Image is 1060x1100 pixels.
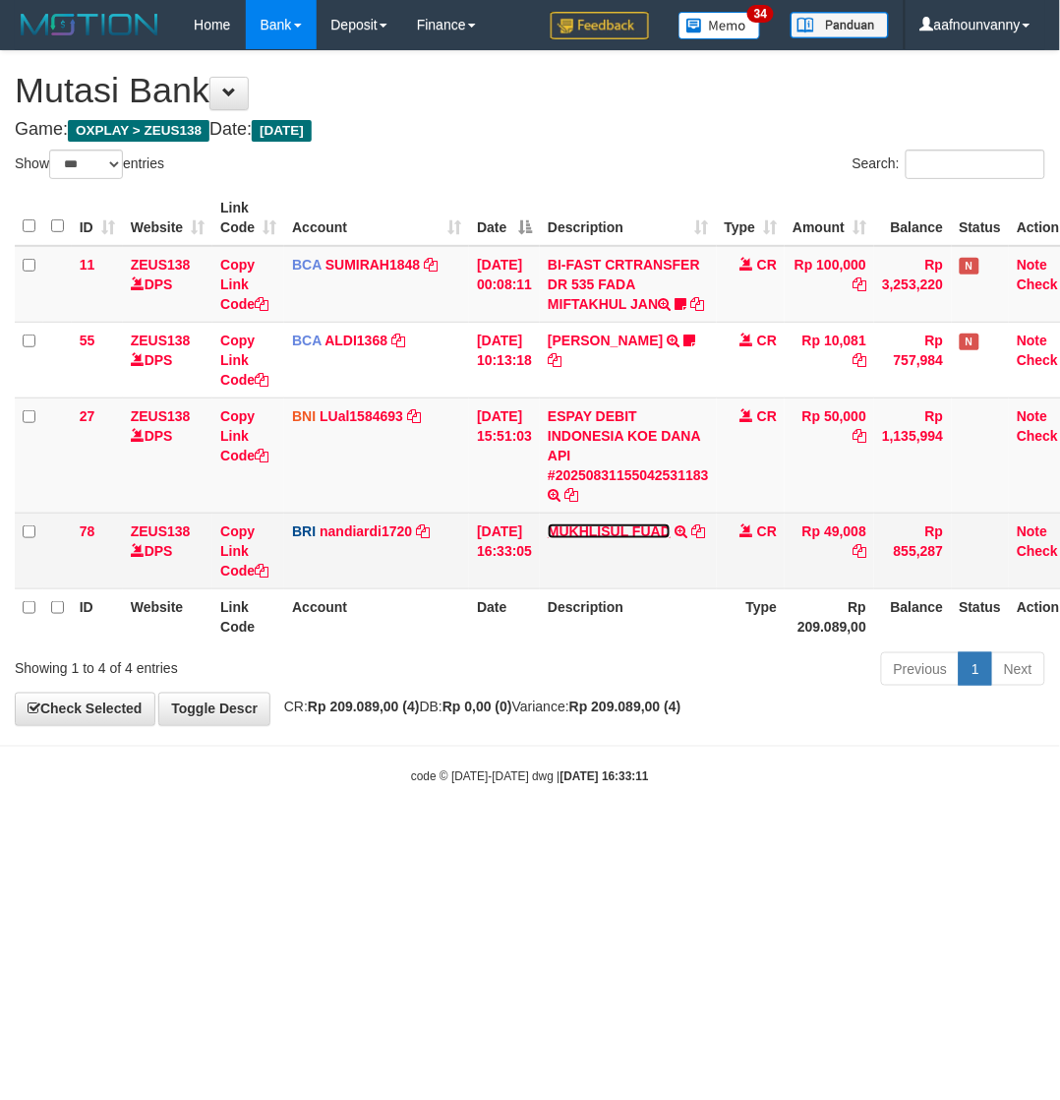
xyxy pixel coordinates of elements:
a: Copy Link Code [220,523,268,579]
th: Description [540,588,717,644]
th: Status [952,588,1010,644]
select: Showentries [49,150,123,179]
a: Copy ESPAY DEBIT INDONESIA KOE DANA API #20250831155042531183 to clipboard [564,487,578,503]
a: Note [1017,333,1047,348]
a: Copy MUKHLISUL FUAD to clipboard [691,523,705,539]
td: DPS [123,246,212,323]
label: Show entries [15,150,164,179]
a: Toggle Descr [158,693,270,726]
th: Type: activate to sort column ascending [717,190,786,246]
td: [DATE] 10:13:18 [469,322,540,397]
div: Showing 1 to 4 of 4 entries [15,650,427,678]
a: Copy nandiardi1720 to clipboard [416,523,430,539]
span: OXPLAY > ZEUS138 [68,120,209,142]
a: Copy Rp 50,000 to clipboard [853,428,866,444]
span: CR [757,523,777,539]
span: 55 [80,333,95,348]
td: DPS [123,397,212,513]
strong: [DATE] 16:33:11 [560,770,649,784]
th: Date [469,588,540,644]
a: Note [1017,408,1047,424]
td: BI-FAST CRTRANSFER DR 535 FADA MIFTAKHUL JAN [540,246,717,323]
th: Type [717,588,786,644]
a: ZEUS138 [131,333,191,348]
a: Check [1017,543,1058,559]
span: 34 [747,5,774,23]
a: Copy SUMIRAH1848 to clipboard [424,257,438,273]
a: Copy Link Code [220,257,268,312]
strong: Rp 0,00 (0) [442,700,512,715]
span: BCA [292,257,322,273]
img: Feedback.jpg [551,12,649,39]
img: Button%20Memo.svg [678,12,761,39]
a: LUal1584693 [320,408,403,424]
th: Amount: activate to sort column ascending [785,190,874,246]
th: Link Code [212,588,284,644]
span: Has Note [960,258,979,275]
strong: Rp 209.089,00 (4) [308,700,420,715]
h4: Game: Date: [15,120,1045,140]
th: Status [952,190,1010,246]
span: BRI [292,523,316,539]
a: ZEUS138 [131,408,191,424]
a: Copy Rp 100,000 to clipboard [853,276,866,292]
span: 78 [80,523,95,539]
a: Next [991,652,1045,686]
img: panduan.png [791,12,889,38]
th: Website: activate to sort column ascending [123,190,212,246]
a: MUKHLISUL FUAD [548,523,671,539]
strong: Rp 209.089,00 (4) [569,700,681,715]
th: Account [284,588,469,644]
td: Rp 50,000 [785,397,874,513]
th: ID [72,588,123,644]
th: Date: activate to sort column descending [469,190,540,246]
a: nandiardi1720 [320,523,412,539]
th: Description: activate to sort column ascending [540,190,717,246]
a: Note [1017,257,1047,273]
td: [DATE] 00:08:11 [469,246,540,323]
a: ZEUS138 [131,523,191,539]
a: Previous [881,652,960,686]
span: BCA [292,333,322,348]
small: code © [DATE]-[DATE] dwg | [411,770,649,784]
td: [DATE] 16:33:05 [469,513,540,588]
span: 11 [80,257,95,273]
td: Rp 10,081 [785,322,874,397]
a: Copy BI-FAST CRTRANSFER DR 535 FADA MIFTAKHUL JAN to clipboard [690,296,704,312]
a: ESPAY DEBIT INDONESIA KOE DANA API #20250831155042531183 [548,408,709,483]
a: Copy Link Code [220,408,268,463]
span: BNI [292,408,316,424]
td: Rp 49,008 [785,513,874,588]
span: [DATE] [252,120,312,142]
td: Rp 1,135,994 [874,397,951,513]
img: MOTION_logo.png [15,10,164,39]
span: 27 [80,408,95,424]
td: Rp 757,984 [874,322,951,397]
th: Balance [874,190,951,246]
th: Rp 209.089,00 [785,588,874,644]
a: [PERSON_NAME] [548,333,663,348]
th: ID: activate to sort column ascending [72,190,123,246]
th: Website [123,588,212,644]
td: DPS [123,322,212,397]
a: Copy LUal1584693 to clipboard [407,408,421,424]
td: Rp 100,000 [785,246,874,323]
a: SUMIRAH1848 [325,257,420,273]
td: [DATE] 15:51:03 [469,397,540,513]
a: Check [1017,276,1058,292]
span: CR [757,257,777,273]
th: Link Code: activate to sort column ascending [212,190,284,246]
span: CR [757,408,777,424]
td: DPS [123,513,212,588]
a: Check [1017,428,1058,444]
label: Search: [853,150,1045,179]
a: Copy Link Code [220,333,268,388]
a: Note [1017,523,1047,539]
a: Copy FERLANDA EFRILIDIT to clipboard [548,352,561,368]
a: Check Selected [15,693,155,726]
span: CR [757,333,777,348]
span: Has Note [960,334,979,350]
a: Check [1017,352,1058,368]
td: Rp 3,253,220 [874,246,951,323]
th: Balance [874,588,951,644]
